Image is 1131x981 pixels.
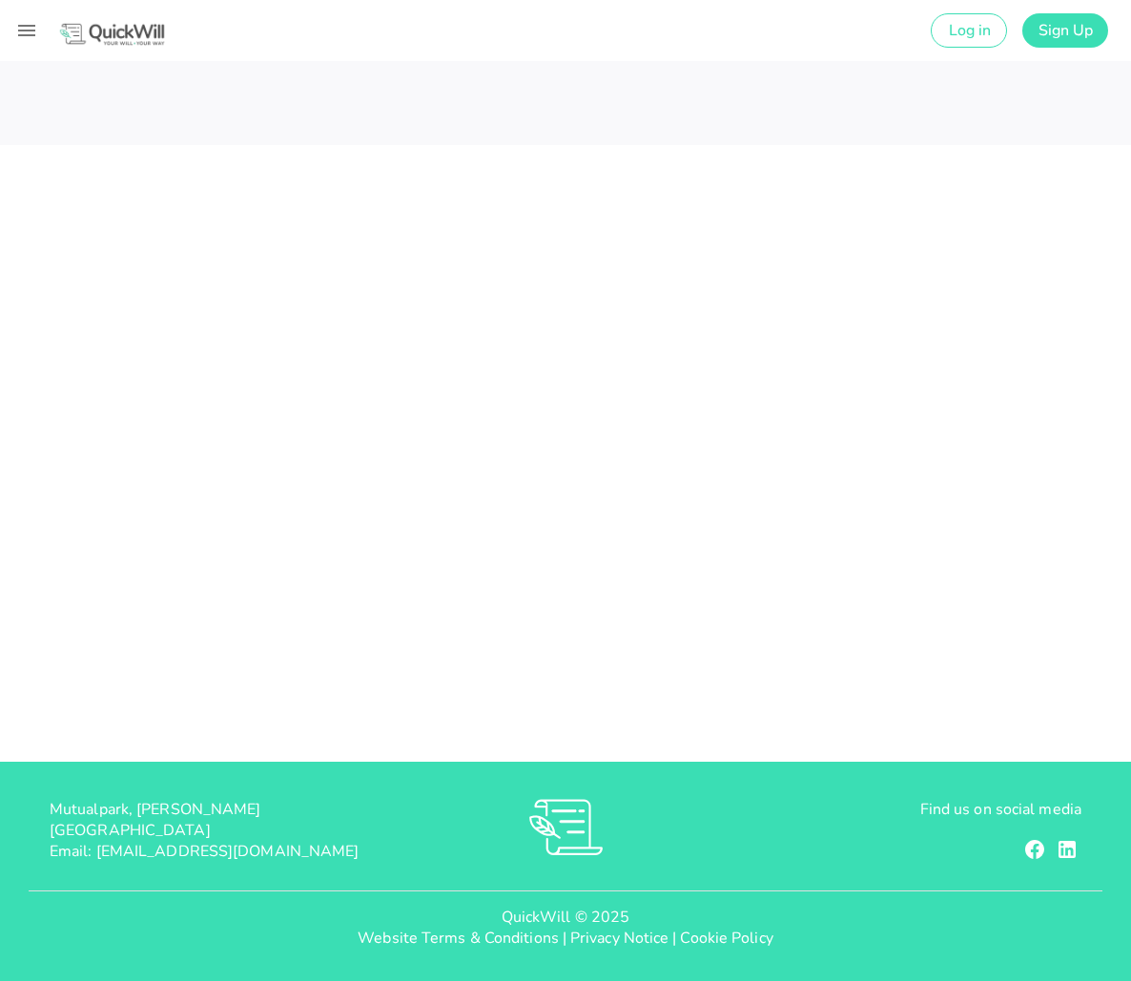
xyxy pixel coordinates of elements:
[1038,20,1093,41] span: Sign Up
[529,799,603,855] img: RVs0sauIwKhMoGR03FLGkjXSOVwkZRnQsltkF0QxpTsornXsmh1o7vbL94pqF3d8sZvAAAAAElFTkSuQmCC
[931,13,1006,48] a: Log in
[57,21,167,47] img: Logo
[1022,13,1108,48] a: Sign Up
[15,907,1116,928] p: QuickWill © 2025
[947,20,990,41] span: Log in
[50,841,360,862] span: Email: [EMAIL_ADDRESS][DOMAIN_NAME]
[358,928,559,949] a: Website Terms & Conditions
[563,928,566,949] span: |
[672,928,676,949] span: |
[50,799,261,841] span: Mutualpark, [PERSON_NAME][GEOGRAPHIC_DATA]
[680,928,772,949] a: Cookie Policy
[570,928,668,949] a: Privacy Notice
[737,799,1081,820] p: Find us on social media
